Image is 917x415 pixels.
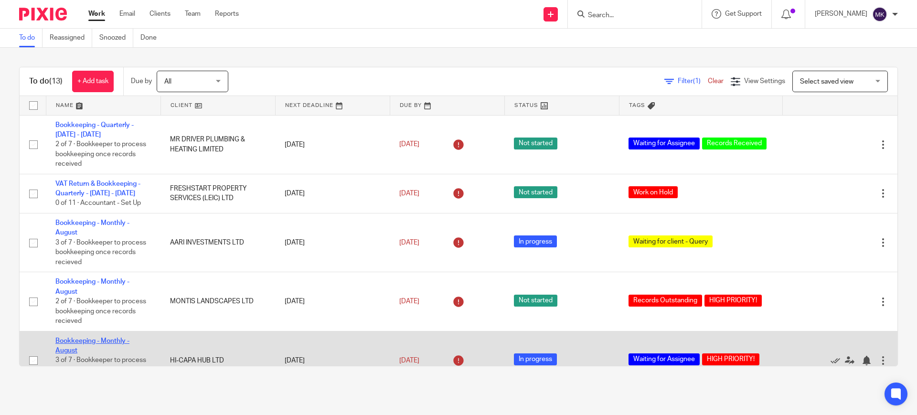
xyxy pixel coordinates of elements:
[55,141,146,167] span: 2 of 7 · Bookkeeper to process bookkeeping once records received
[131,76,152,86] p: Due by
[140,29,164,47] a: Done
[160,174,275,213] td: FRESHSTART PROPERTY SERVICES (LEIC) LTD
[514,235,557,247] span: In progress
[514,353,557,365] span: In progress
[185,9,201,19] a: Team
[275,331,390,390] td: [DATE]
[629,235,713,247] span: Waiting for client - Query
[678,78,708,85] span: Filter
[55,220,129,236] a: Bookkeeping - Monthly - August
[704,295,762,307] span: HIGH PRIORITY!
[514,138,557,149] span: Not started
[399,298,419,305] span: [DATE]
[50,29,92,47] a: Reassigned
[629,138,700,149] span: Waiting for Assignee
[514,295,557,307] span: Not started
[399,239,419,246] span: [DATE]
[399,190,419,197] span: [DATE]
[19,8,67,21] img: Pixie
[49,77,63,85] span: (13)
[629,353,700,365] span: Waiting for Assignee
[275,213,390,272] td: [DATE]
[629,295,702,307] span: Records Outstanding
[514,186,557,198] span: Not started
[160,272,275,331] td: MONTIS LANDSCAPES LTD
[872,7,887,22] img: svg%3E
[800,78,853,85] span: Select saved view
[831,356,845,365] a: Mark as done
[702,138,767,149] span: Records Received
[29,76,63,86] h1: To do
[815,9,867,19] p: [PERSON_NAME]
[149,9,171,19] a: Clients
[55,181,140,197] a: VAT Return & Bookkeeping - Quarterly - [DATE] - [DATE]
[55,278,129,295] a: Bookkeeping - Monthly - August
[275,174,390,213] td: [DATE]
[160,115,275,174] td: MR DRIVER PLUMBING & HEATING LIMITED
[55,298,146,324] span: 2 of 7 · Bookkeeper to process bookkeeping once records recieved
[629,103,645,108] span: Tags
[275,115,390,174] td: [DATE]
[55,338,129,354] a: Bookkeeping - Monthly - August
[99,29,133,47] a: Snoozed
[399,141,419,148] span: [DATE]
[399,357,419,364] span: [DATE]
[19,29,43,47] a: To do
[587,11,673,20] input: Search
[708,78,724,85] a: Clear
[55,239,146,266] span: 3 of 7 · Bookkeeper to process bookkeeping once records recieved
[88,9,105,19] a: Work
[160,331,275,390] td: HI-CAPA HUB LTD
[693,78,701,85] span: (1)
[702,353,759,365] span: HIGH PRIORITY!
[725,11,762,17] span: Get Support
[629,186,678,198] span: Work on Hold
[275,272,390,331] td: [DATE]
[160,213,275,272] td: AARI INVESTMENTS LTD
[55,357,146,383] span: 3 of 7 · Bookkeeper to process bookkeeping once records recieved
[119,9,135,19] a: Email
[215,9,239,19] a: Reports
[55,122,134,138] a: Bookkeeping - Quarterly - [DATE] - [DATE]
[744,78,785,85] span: View Settings
[164,78,171,85] span: All
[72,71,114,92] a: + Add task
[55,200,141,207] span: 0 of 11 · Accountant - Set Up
